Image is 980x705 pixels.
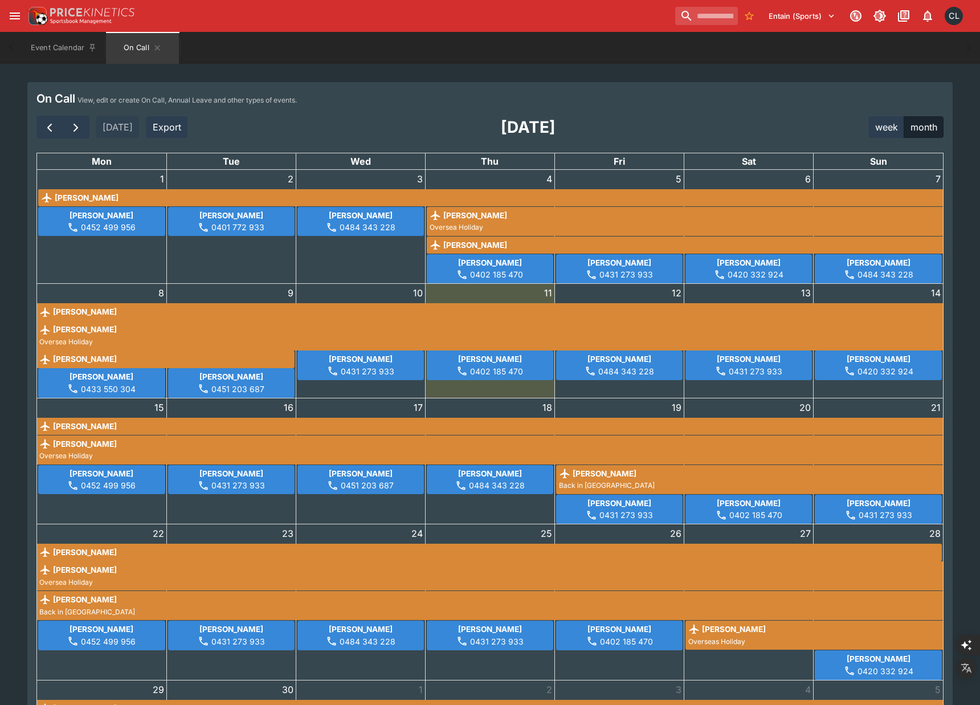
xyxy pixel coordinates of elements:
div: Mitch Carter on call 0484 343 228 [298,621,423,649]
a: September 3, 2025 [415,170,425,188]
a: Saturday [740,153,758,169]
b: [PERSON_NAME] [70,211,133,220]
button: Documentation [893,6,914,26]
b: [PERSON_NAME] [717,258,781,267]
b: [PERSON_NAME] [717,354,781,364]
div: Chad Liu on call 0433 550 304 [39,369,165,397]
a: September 13, 2025 [799,284,813,302]
a: September 8, 2025 [156,284,166,302]
div: Josh Drayton on call 0431 273 933 [815,495,941,523]
td: September 21, 2025 [814,398,943,524]
div: Wyman Chen on call 0452 499 956 [39,466,165,494]
b: [PERSON_NAME] [847,499,910,508]
div: Sergi Montanes on call 0402 185 470 [427,351,553,379]
b: [PERSON_NAME] [53,547,117,558]
b: [PERSON_NAME] [702,624,766,635]
td: September 12, 2025 [555,284,684,398]
td: September 6, 2025 [684,170,814,284]
td: September 15, 2025 [37,398,166,524]
div: Richard Costa on leave until 2025-09-29 [37,544,941,560]
td: September 9, 2025 [166,284,296,398]
b: [PERSON_NAME] [53,594,117,605]
td: September 23, 2025 [166,524,296,680]
div: Richard Costa on leave until 2025-09-29 [39,190,943,206]
p: 0420 332 924 [857,365,913,377]
b: [PERSON_NAME] [53,564,117,576]
p: 0451 203 687 [341,479,394,491]
a: September 2, 2025 [285,170,296,188]
td: September 24, 2025 [296,524,425,680]
p: View, edit or create On Call, Annual Leave and other types of events. [77,95,297,106]
a: September 12, 2025 [669,284,684,302]
b: [PERSON_NAME] [847,654,910,663]
td: September 11, 2025 [425,284,554,398]
a: September 15, 2025 [152,398,166,417]
a: September 19, 2025 [669,398,684,417]
td: September 8, 2025 [37,284,166,398]
a: October 1, 2025 [416,680,425,699]
button: Chad Liu [941,3,966,28]
b: [PERSON_NAME] [53,438,117,450]
div: Chad Liu on leave until 2025-10-14 [37,592,943,620]
a: September 23, 2025 [280,524,296,543]
b: [PERSON_NAME] [199,372,263,381]
td: September 4, 2025 [425,170,554,284]
a: September 28, 2025 [927,524,943,543]
a: September 17, 2025 [411,398,425,417]
button: Notifications [917,6,938,26]
p: 0402 185 470 [470,365,523,377]
b: [PERSON_NAME] [329,469,393,478]
button: week [868,116,904,138]
b: [PERSON_NAME] [53,353,117,365]
b: [PERSON_NAME] [587,499,651,508]
div: Wyman Chen on call 0452 499 956 [39,621,165,649]
img: PriceKinetics Logo [25,5,48,27]
div: Josh Drayton on call 0431 273 933 [686,351,811,379]
button: Select Tenant [762,7,842,25]
a: September 21, 2025 [929,398,943,417]
button: Export [146,116,187,138]
td: September 18, 2025 [425,398,554,524]
div: Mitch Carter on call 0484 343 228 [298,207,423,235]
td: September 25, 2025 [425,524,554,680]
b: [PERSON_NAME] [199,469,263,478]
div: Sergi Montanes on call 0402 185 470 [427,255,553,283]
p: 0431 273 933 [211,635,265,647]
p: 0402 185 470 [600,635,653,647]
button: Next month [63,116,89,138]
td: September 1, 2025 [37,170,166,284]
h4: On Call [36,91,75,106]
b: [PERSON_NAME] [458,625,522,634]
a: September 24, 2025 [409,524,425,543]
a: September 11, 2025 [542,284,554,302]
div: Mitch Carter on call 0484 343 228 [557,351,682,379]
div: Josh Drayton on call 0431 273 933 [557,255,682,283]
button: Toggle light/dark mode [869,6,890,26]
button: Previous month [36,116,63,138]
div: Tyler Yang on leave until 2025-10-14 [37,436,943,464]
div: Micheal Lee on leave until 2025-09-10 [37,351,294,367]
b: [PERSON_NAME] [587,625,651,634]
input: search [675,7,738,25]
span: Oversea Holiday [39,578,93,586]
a: September 30, 2025 [280,680,296,699]
a: Wednesday [348,153,373,169]
a: September 22, 2025 [150,524,166,543]
b: [PERSON_NAME] [573,468,636,479]
td: September 5, 2025 [555,170,684,284]
div: Josh Drayton on call 0431 273 933 [298,351,423,379]
span: Back in [GEOGRAPHIC_DATA] [559,481,655,490]
div: Josh Drayton on call 0431 273 933 [169,621,294,649]
button: No Bookmarks [740,7,758,25]
p: 0452 499 956 [81,479,136,491]
div: Wyman Chen on call 0452 499 956 [39,207,165,235]
p: 0452 499 956 [81,635,136,647]
td: September 28, 2025 [814,524,943,680]
p: 0484 343 228 [340,221,395,233]
b: [PERSON_NAME] [443,210,507,221]
td: September 10, 2025 [296,284,425,398]
td: September 27, 2025 [684,524,814,680]
a: September 29, 2025 [150,680,166,699]
b: [PERSON_NAME] [70,469,133,478]
p: 0451 203 687 [211,383,264,395]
